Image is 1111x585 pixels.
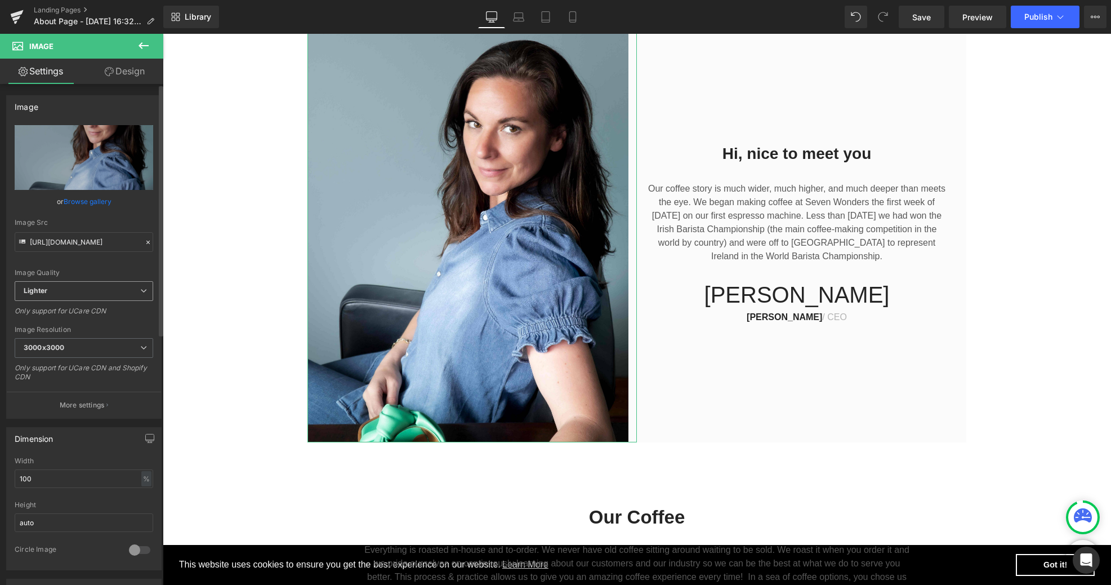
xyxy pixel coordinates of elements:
p: Everything is roasted in-house and to-order. We never have old coffee sitting around waiting to b... [201,509,747,564]
p: / CEO [483,277,786,290]
p: [PERSON_NAME] [483,247,786,274]
p: More settings [60,400,105,410]
button: Redo [872,6,894,28]
div: Height [15,501,153,509]
span: Preview [962,11,993,23]
span: Library [185,12,211,22]
button: Undo [845,6,867,28]
strong: [PERSON_NAME] [584,278,659,288]
a: Laptop [505,6,532,28]
button: Publish [1011,6,1079,28]
span: About Page - [DATE] 16:32:47 [34,17,142,26]
input: auto [15,513,153,532]
div: Circle Image [15,545,118,557]
b: Lighter [24,286,47,295]
div: % [141,471,151,486]
h2: Our Coffee [201,472,747,496]
span: Publish [1024,12,1052,21]
div: Only support for UCare CDN and Shopify CDN [15,364,153,389]
a: Browse gallery [64,192,111,211]
a: New Library [163,6,219,28]
div: Dimension [15,428,53,444]
button: More settings [7,392,161,418]
div: Image Quality [15,269,153,277]
div: Width [15,457,153,465]
div: Image Resolution [15,326,153,334]
div: Open Intercom Messenger [1073,547,1100,574]
a: Landing Pages [34,6,163,15]
a: Desktop [478,6,505,28]
div: Image Src [15,219,153,227]
div: Only support for UCare CDN [15,307,153,323]
div: or [15,196,153,207]
a: Preview [949,6,1006,28]
a: Tablet [532,6,559,28]
input: Link [15,232,153,252]
span: Image [29,42,53,51]
div: Image [15,96,38,112]
a: Design [84,59,166,84]
a: Mobile [559,6,586,28]
h2: Hi, nice to meet you [483,110,786,130]
b: 3000x3000 [24,343,64,352]
p: Our coffee story is much wider, much higher, and much deeper than meets the eye. We began making ... [483,148,786,229]
input: auto [15,469,153,488]
span: Save [912,11,931,23]
button: More [1084,6,1106,28]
